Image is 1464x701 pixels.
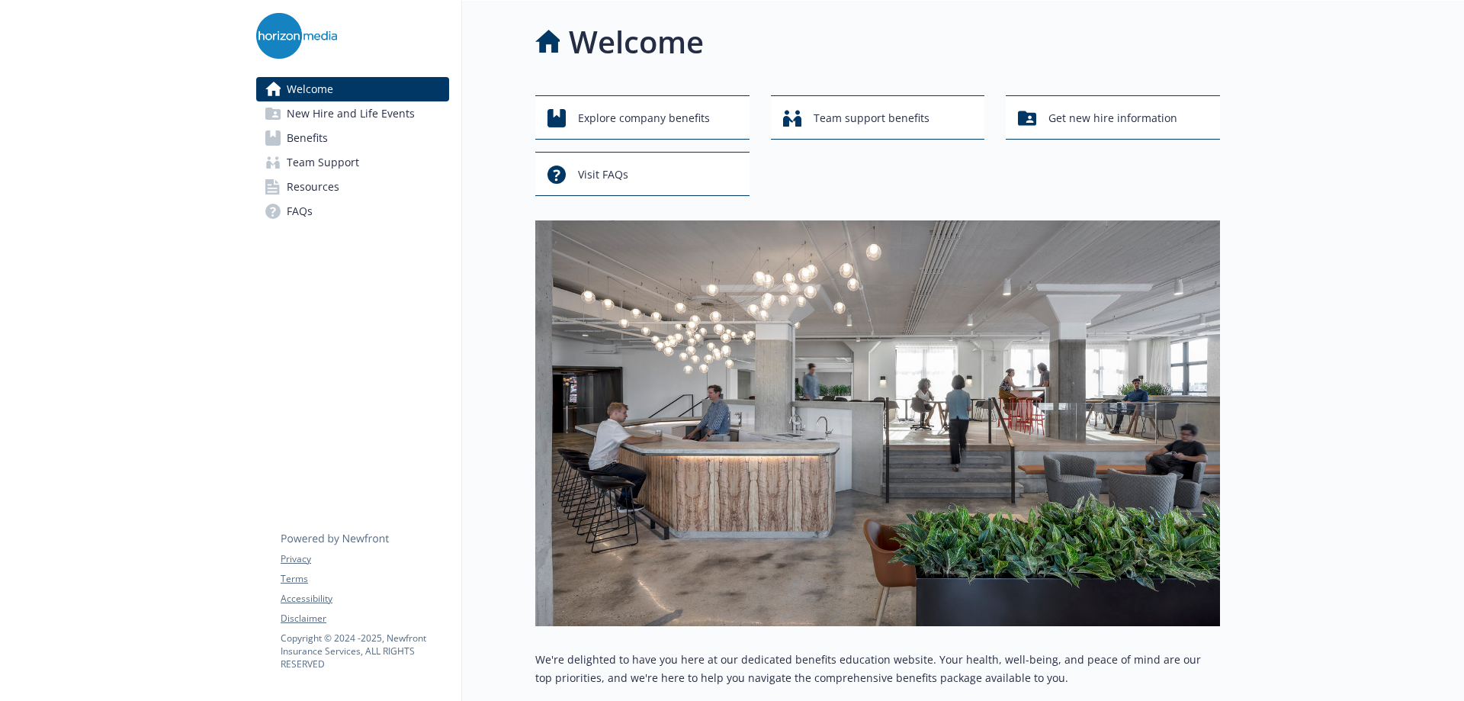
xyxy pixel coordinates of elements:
[281,552,448,566] a: Privacy
[287,150,359,175] span: Team Support
[535,95,750,140] button: Explore company benefits
[287,175,339,199] span: Resources
[1006,95,1220,140] button: Get new hire information
[256,150,449,175] a: Team Support
[256,77,449,101] a: Welcome
[535,152,750,196] button: Visit FAQs
[1048,104,1177,133] span: Get new hire information
[256,199,449,223] a: FAQs
[256,175,449,199] a: Resources
[287,199,313,223] span: FAQs
[281,632,448,670] p: Copyright © 2024 - 2025 , Newfront Insurance Services, ALL RIGHTS RESERVED
[281,572,448,586] a: Terms
[569,19,704,65] h1: Welcome
[281,592,448,606] a: Accessibility
[814,104,929,133] span: Team support benefits
[281,612,448,625] a: Disclaimer
[578,160,628,189] span: Visit FAQs
[578,104,710,133] span: Explore company benefits
[256,126,449,150] a: Benefits
[287,126,328,150] span: Benefits
[535,651,1220,687] p: We're delighted to have you here at our dedicated benefits education website. Your health, well-b...
[287,77,333,101] span: Welcome
[535,220,1220,626] img: overview page banner
[771,95,985,140] button: Team support benefits
[256,101,449,126] a: New Hire and Life Events
[287,101,415,126] span: New Hire and Life Events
